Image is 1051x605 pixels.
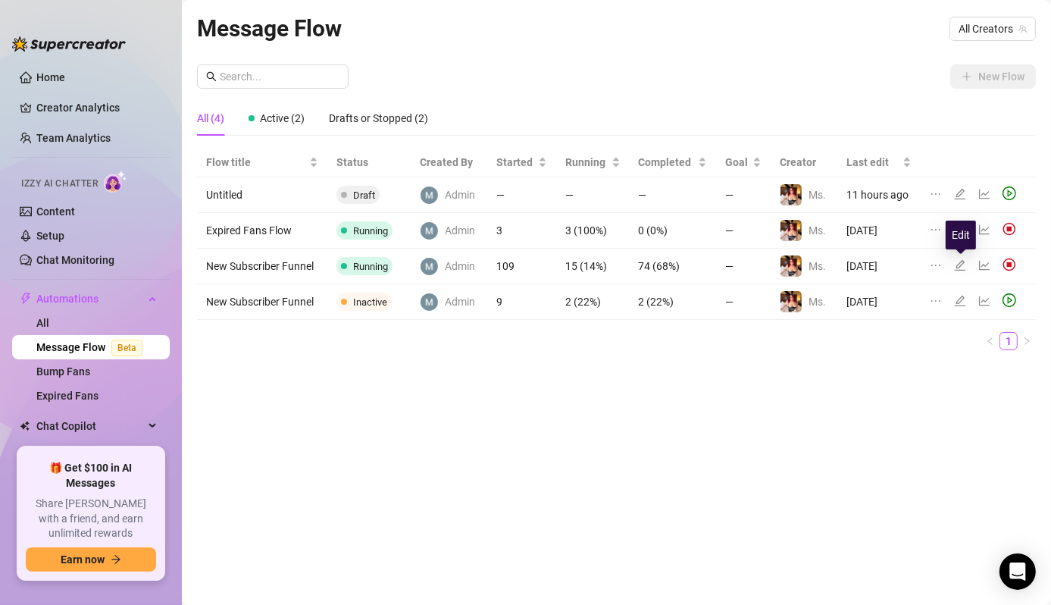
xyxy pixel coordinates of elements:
[353,225,388,237] span: Running
[197,249,327,284] td: New Subscriber Funnel
[1022,337,1031,346] span: right
[487,148,556,177] th: Started
[978,259,990,271] span: line-chart
[36,230,64,242] a: Setup
[104,171,127,193] img: AI Chatter
[950,64,1036,89] button: New Flow
[445,222,475,239] span: Admin
[445,258,475,274] span: Admin
[639,154,695,171] span: Completed
[327,148,411,177] th: Status
[36,317,49,329] a: All
[930,259,942,271] span: ellipsis
[445,293,475,310] span: Admin
[716,177,771,213] td: —
[556,148,629,177] th: Running
[487,284,556,320] td: 9
[421,293,438,311] img: Admin
[780,184,802,205] img: Ms.
[12,36,126,52] img: logo-BBDzfeDw.svg
[36,287,144,311] span: Automations
[780,255,802,277] img: Ms.
[36,390,99,402] a: Expired Fans
[26,461,156,491] span: 🎁 Get $100 in AI Messages
[36,71,65,83] a: Home
[716,249,771,284] td: —
[930,188,942,200] span: ellipsis
[26,497,156,541] span: Share [PERSON_NAME] with a friend, and earn unlimited rewards
[837,284,921,320] td: [DATE]
[630,284,716,320] td: 2 (22%)
[197,284,327,320] td: New Subscriber Funnel
[716,213,771,249] td: —
[111,340,142,356] span: Beta
[630,177,716,213] td: —
[353,190,375,201] span: Draft
[837,213,921,249] td: [DATE]
[496,154,535,171] span: Started
[1003,258,1016,271] img: svg%3e
[21,177,98,191] span: Izzy AI Chatter
[630,249,716,284] td: 74 (68%)
[36,414,144,438] span: Chat Copilot
[556,177,629,213] td: —
[329,110,428,127] div: Drafts or Stopped (2)
[780,291,802,312] img: Ms.
[981,332,999,350] li: Previous Page
[946,221,976,249] div: Edit
[837,177,921,213] td: 11 hours ago
[487,213,556,249] td: 3
[1003,187,1016,200] span: play-circle
[487,177,556,213] td: —
[197,110,224,127] div: All (4)
[959,17,1027,40] span: All Creators
[978,224,990,236] span: line-chart
[1018,332,1036,350] button: right
[1018,24,1028,33] span: team
[999,553,1036,590] div: Open Intercom Messenger
[837,249,921,284] td: [DATE]
[809,296,826,308] span: Ms.
[780,220,802,241] img: Ms.
[197,177,327,213] td: Untitled
[1000,333,1017,350] a: 1
[556,284,629,320] td: 2 (22%)
[61,553,105,566] span: Earn now
[954,295,966,307] span: edit
[197,11,342,46] article: Message Flow
[556,249,629,284] td: 15 (14%)
[353,296,387,308] span: Inactive
[809,260,826,272] span: Ms.
[981,332,999,350] button: left
[954,188,966,200] span: edit
[421,187,438,204] img: Admin
[206,154,306,171] span: Flow title
[986,337,995,346] span: left
[725,154,750,171] span: Goal
[837,148,921,177] th: Last edit
[220,68,339,85] input: Search...
[421,258,438,275] img: Admin
[978,295,990,307] span: line-chart
[36,96,158,120] a: Creator Analytics
[846,154,899,171] span: Last edit
[20,421,30,431] img: Chat Copilot
[411,148,487,177] th: Created By
[809,224,826,237] span: Ms.
[36,341,149,353] a: Message FlowBeta
[1003,222,1016,236] img: svg%3e
[809,189,826,201] span: Ms.
[111,554,121,565] span: arrow-right
[197,213,327,249] td: Expired Fans Flow
[421,222,438,240] img: Admin
[20,293,32,305] span: thunderbolt
[565,154,608,171] span: Running
[487,249,556,284] td: 109
[36,365,90,378] a: Bump Fans
[36,254,114,266] a: Chat Monitoring
[999,332,1018,350] li: 1
[630,148,716,177] th: Completed
[36,205,75,218] a: Content
[197,148,327,177] th: Flow title
[1003,293,1016,307] span: play-circle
